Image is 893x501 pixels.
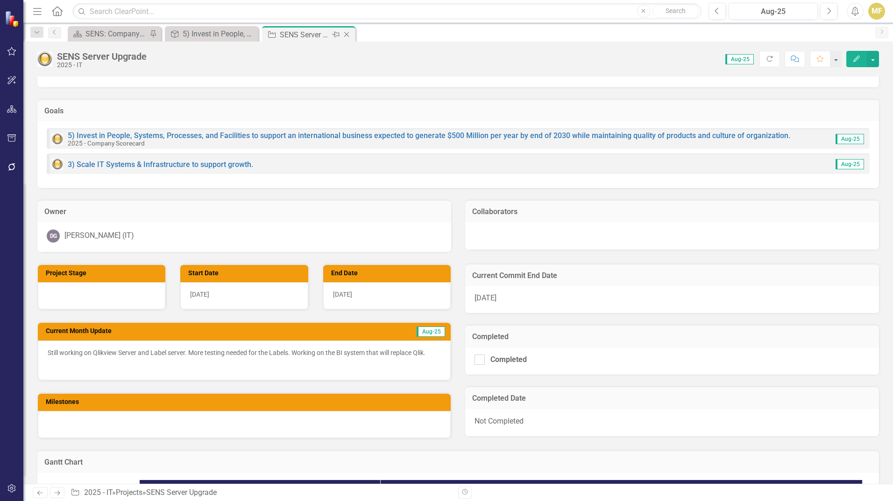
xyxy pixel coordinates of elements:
div: SENS Server Upgrade [57,51,147,62]
button: MF [868,3,885,20]
h3: Completed Date [472,394,872,403]
h3: Current Commit End Date [472,271,872,280]
span: [DATE] [333,291,352,298]
span: [DATE] [190,291,209,298]
span: Aug-25 [725,54,754,64]
div: SENS: Company Scorecard [85,28,147,40]
div: DG [47,230,60,243]
img: Yellow: At Risk/Needs Attention [52,159,63,170]
div: SENS Server Upgrade [280,29,330,41]
a: 3) Scale IT Systems & Infrastructure to support growth. [68,160,253,169]
h3: Start Date [188,270,303,277]
h3: Milestones [46,398,446,405]
div: Aug-25 [732,6,815,17]
img: Yellow: At Risk/Needs Attention [52,133,63,145]
div: 2025 [381,480,863,492]
img: Yellow: At Risk/Needs Attention [37,52,52,67]
div: 5) Invest in People, Systems, Processes, and Facilities to support an international business expe... [183,28,256,40]
button: Search [652,5,699,18]
h3: Owner [44,208,444,216]
input: Search ClearPoint... [72,3,702,20]
span: [DATE] [475,293,496,302]
h3: Goals [44,107,872,115]
h3: Current Month Update [46,327,322,334]
h3: Gantt Chart [44,458,872,466]
p: Still working on Qlikview Server and Label server. More testing needed for the Labels. Working on... [48,348,441,359]
h3: End Date [331,270,446,277]
span: Search [666,7,686,14]
div: 2025 - IT [57,62,147,69]
span: Aug-25 [836,134,864,144]
div: SENS Server Upgrade [146,488,217,497]
small: 2025 - Company Scorecard [68,139,145,147]
h3: Project Stage [46,270,161,277]
span: Aug-25 [836,159,864,169]
h3: Completed [472,333,872,341]
a: 5) Invest in People, Systems, Processes, and Facilities to support an international business expe... [68,131,790,140]
button: Aug-25 [729,3,818,20]
a: 2025 - IT [84,488,112,497]
div: Not Completed [465,409,879,436]
span: Aug-25 [417,327,445,337]
div: [PERSON_NAME] (IT) [64,230,134,241]
img: ClearPoint Strategy [5,11,21,27]
a: SENS: Company Scorecard [70,28,147,40]
a: Projects [116,488,142,497]
div: 2024 [141,480,381,492]
a: 5) Invest in People, Systems, Processes, and Facilities to support an international business expe... [167,28,256,40]
h3: Collaborators [472,208,872,216]
div: » » [71,487,451,498]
